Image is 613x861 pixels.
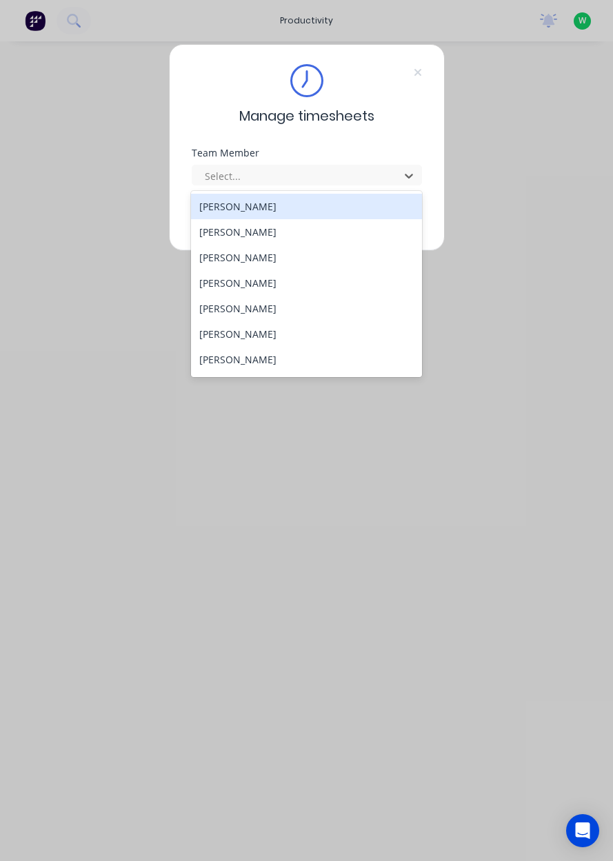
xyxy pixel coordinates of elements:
span: Manage timesheets [239,105,374,126]
div: Team Member [192,148,422,158]
div: Open Intercom Messenger [566,814,599,847]
div: [PERSON_NAME] [191,296,422,321]
div: [PERSON_NAME] [191,270,422,296]
div: [PERSON_NAME] [191,321,422,347]
div: [PERSON_NAME] [191,372,422,398]
div: [PERSON_NAME] [191,219,422,245]
div: [PERSON_NAME] [191,194,422,219]
div: [PERSON_NAME] [191,245,422,270]
div: [PERSON_NAME] [191,347,422,372]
